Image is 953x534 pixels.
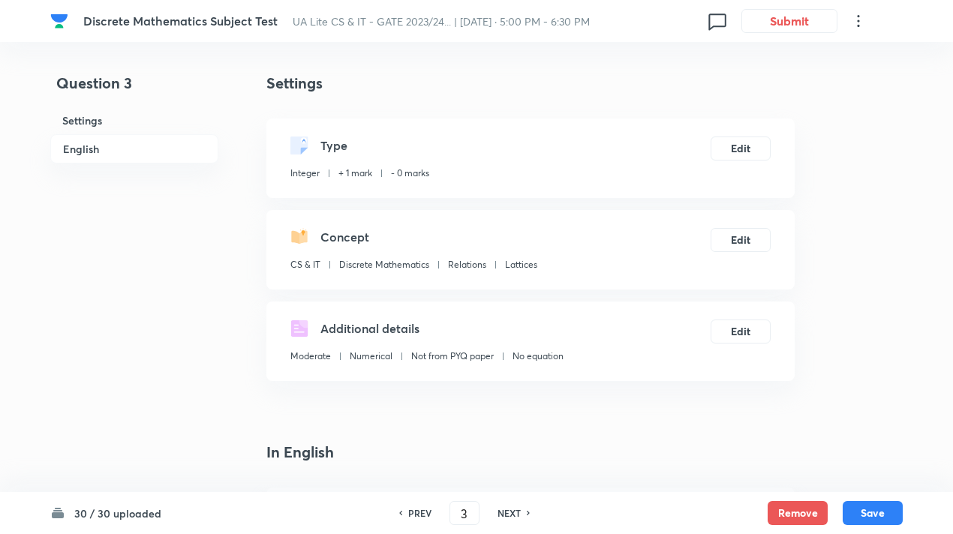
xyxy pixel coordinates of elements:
[290,228,308,246] img: questionConcept.svg
[408,506,431,520] h6: PREV
[768,501,828,525] button: Remove
[350,349,392,363] p: Numerical
[498,506,521,520] h6: NEXT
[505,258,537,271] p: Lattices
[448,258,486,271] p: Relations
[741,9,837,33] button: Submit
[711,136,771,160] button: Edit
[290,136,308,154] img: questionType.svg
[290,258,320,271] p: CS & IT
[290,349,331,363] p: Moderate
[74,505,161,521] h6: 30 / 30 uploaded
[338,166,372,180] p: + 1 mark
[711,228,771,252] button: Edit
[320,319,419,337] h5: Additional details
[293,14,590,28] span: UA Lite CS & IT - GATE 2023/24... | [DATE] · 5:00 PM - 6:30 PM
[513,349,564,363] p: No equation
[843,501,903,525] button: Save
[50,12,71,30] a: Company Logo
[266,441,795,463] h4: In English
[411,349,494,363] p: Not from PYQ paper
[50,106,218,134] h6: Settings
[711,319,771,343] button: Edit
[266,72,795,94] h4: Settings
[290,319,308,337] img: questionDetails.svg
[50,12,68,30] img: Company Logo
[320,136,347,154] h5: Type
[391,166,429,180] p: - 0 marks
[320,228,369,246] h5: Concept
[83,13,278,28] span: Discrete Mathematics Subject Test
[339,258,429,271] p: Discrete Mathematics
[50,134,218,163] h6: English
[290,166,320,180] p: Integer
[50,72,218,106] h4: Question 3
